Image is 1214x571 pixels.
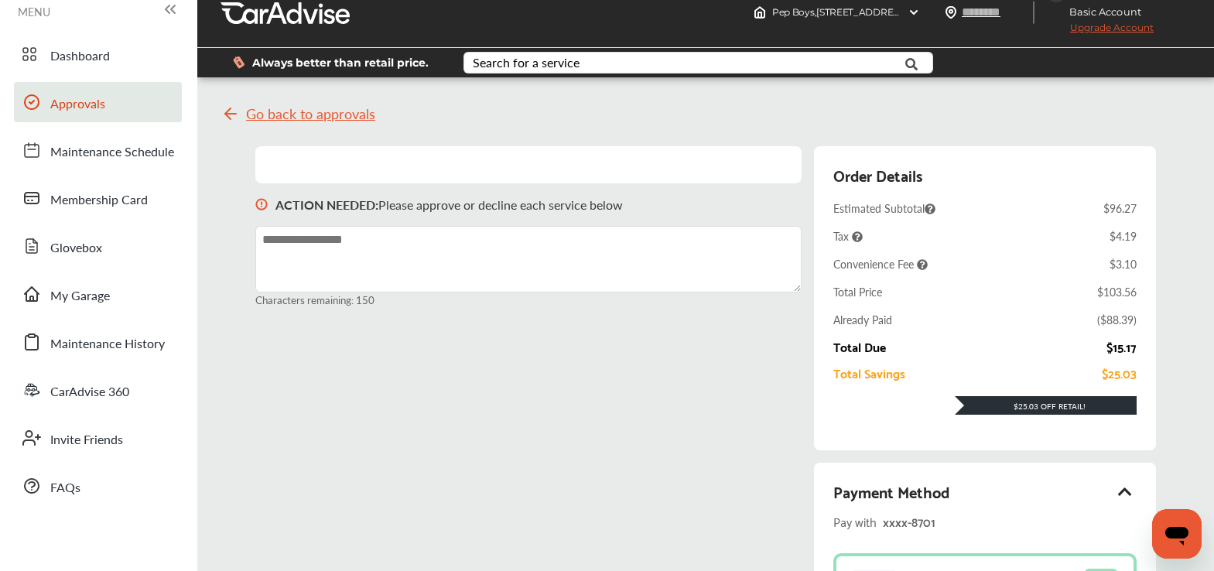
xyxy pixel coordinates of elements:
div: $25.03 Off Retail! [955,401,1137,412]
span: Approvals [50,94,105,115]
div: Order Details [833,162,922,188]
span: Always better than retail price. [252,57,429,68]
div: Total Due [833,340,886,354]
div: $15.17 [1106,340,1137,354]
a: Approvals [14,82,182,122]
img: svg+xml;base64,PHN2ZyB4bWxucz0iaHR0cDovL3d3dy53My5vcmcvMjAwMC9zdmciIHdpZHRoPSIyNCIgaGVpZ2h0PSIyNC... [221,104,240,123]
span: Invite Friends [50,430,123,450]
img: header-home-logo.8d720a4f.svg [754,6,766,19]
span: Glovebox [50,238,102,258]
img: location_vector.a44bc228.svg [945,6,957,19]
span: Basic Account [1048,4,1153,20]
a: FAQs [14,466,182,506]
a: My Garage [14,274,182,314]
div: Total Savings [833,366,905,380]
a: CarAdvise 360 [14,370,182,410]
span: MENU [18,5,50,18]
div: Total Price [833,284,882,299]
a: Maintenance History [14,322,182,362]
a: Membership Card [14,178,182,218]
a: Dashboard [14,34,182,74]
div: $96.27 [1103,200,1137,216]
span: Membership Card [50,190,148,210]
img: header-divider.bc55588e.svg [1033,1,1034,24]
b: ACTION NEEDED : [275,196,378,214]
img: dollor_label_vector.a70140d1.svg [233,56,245,69]
span: Pep Boys , [STREET_ADDRESS] EL PASO , [GEOGRAPHIC_DATA] 79925 [772,6,1077,18]
span: Dashboard [50,46,110,67]
span: CarAdvise 360 [50,382,129,402]
span: Convenience Fee [833,256,928,272]
span: Go back to approvals [246,106,375,121]
span: My Garage [50,286,110,306]
div: Payment Method [833,478,1137,504]
div: xxxx- 8701 [883,511,1076,532]
div: $103.56 [1097,284,1137,299]
span: Tax [833,228,863,244]
span: Maintenance Schedule [50,142,174,162]
span: FAQs [50,478,80,498]
div: $25.03 [1102,366,1137,380]
a: Glovebox [14,226,182,266]
span: Upgrade Account [1047,22,1154,41]
a: Maintenance Schedule [14,130,182,170]
div: $4.19 [1110,228,1137,244]
span: Estimated Subtotal [833,200,935,216]
small: Characters remaining: 150 [255,292,802,307]
iframe: Button to launch messaging window [1152,509,1202,559]
div: Search for a service [473,56,580,69]
a: Invite Friends [14,418,182,458]
div: $3.10 [1110,256,1137,272]
span: Pay with [833,511,877,532]
img: header-down-arrow.9dd2ce7d.svg [908,6,920,19]
div: ( $88.39 ) [1097,312,1137,327]
p: Please approve or decline each service below [275,196,623,214]
div: Already Paid [833,312,892,327]
span: Maintenance History [50,334,165,354]
img: svg+xml;base64,PHN2ZyB3aWR0aD0iMTYiIGhlaWdodD0iMTciIHZpZXdCb3g9IjAgMCAxNiAxNyIgZmlsbD0ibm9uZSIgeG... [255,183,268,226]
